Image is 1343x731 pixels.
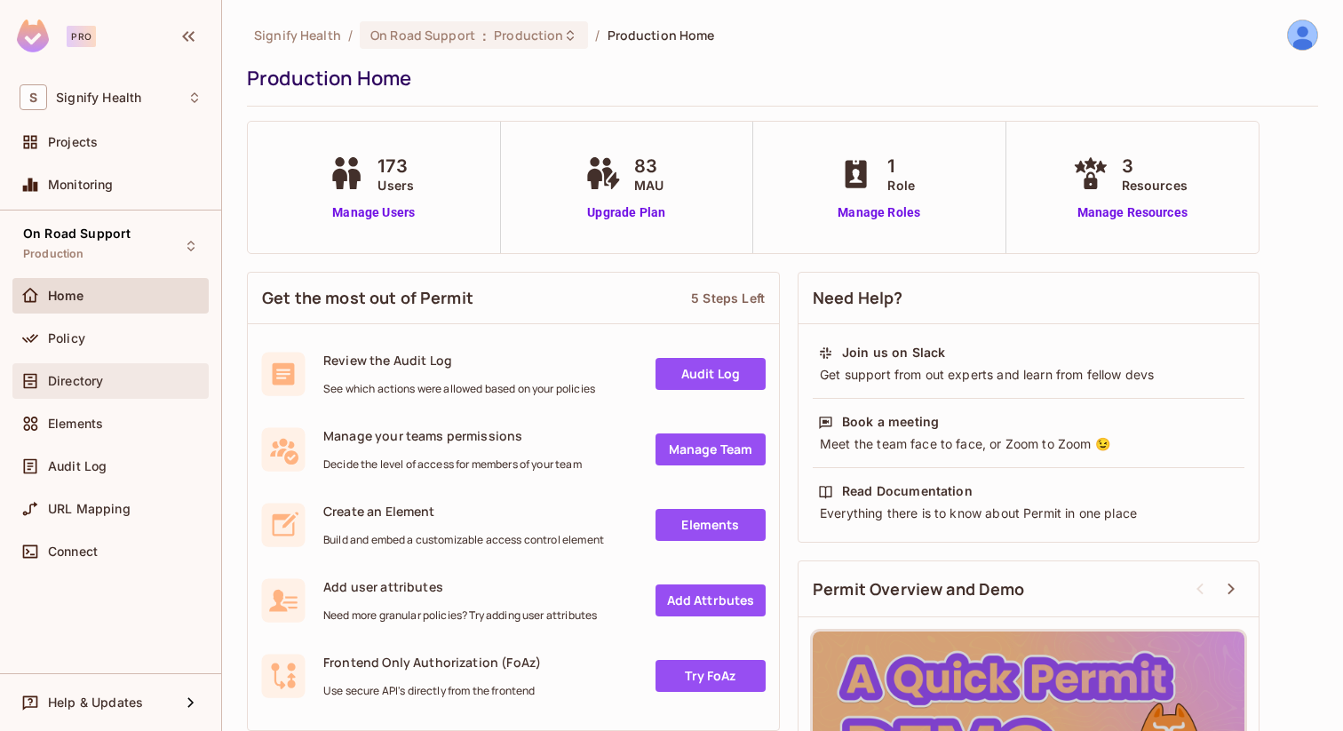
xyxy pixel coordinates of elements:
span: Production [23,247,84,261]
img: Devin Sarnacki [1288,20,1317,50]
div: Book a meeting [842,413,939,431]
a: Upgrade Plan [581,203,672,222]
img: SReyMgAAAABJRU5ErkJggg== [17,20,49,52]
span: Build and embed a customizable access control element [323,533,604,547]
a: Manage Roles [834,203,924,222]
li: / [348,27,353,44]
span: MAU [634,176,664,195]
div: Meet the team face to face, or Zoom to Zoom 😉 [818,435,1239,453]
span: Resources [1122,176,1188,195]
span: 1 [887,153,915,179]
a: Manage Resources [1069,203,1196,222]
span: See which actions were allowed based on your policies [323,382,595,396]
span: Get the most out of Permit [262,287,473,309]
span: Audit Log [48,459,107,473]
span: Frontend Only Authorization (FoAz) [323,654,541,671]
span: Elements [48,417,103,431]
span: Home [48,289,84,303]
div: Pro [67,26,96,47]
span: Workspace: Signify Health [56,91,141,105]
span: 3 [1122,153,1188,179]
span: Use secure API's directly from the frontend [323,684,541,698]
span: Users [377,176,414,195]
a: Manage Team [656,433,766,465]
div: Join us on Slack [842,344,945,362]
span: URL Mapping [48,502,131,516]
span: On Road Support [370,27,475,44]
div: Everything there is to know about Permit in one place [818,505,1239,522]
span: Monitoring [48,178,114,192]
span: Create an Element [323,503,604,520]
span: Connect [48,544,98,559]
a: Audit Log [656,358,766,390]
span: Help & Updates [48,695,143,710]
span: Production Home [608,27,715,44]
span: : [481,28,488,43]
span: S [20,84,47,110]
div: 5 Steps Left [691,290,765,306]
li: / [595,27,600,44]
span: Projects [48,135,98,149]
span: Manage your teams permissions [323,427,582,444]
span: 173 [377,153,414,179]
a: Elements [656,509,766,541]
span: Production [494,27,563,44]
span: Role [887,176,915,195]
span: Add user attributes [323,578,597,595]
a: Manage Users [324,203,423,222]
span: the active workspace [254,27,341,44]
div: Read Documentation [842,482,973,500]
span: Review the Audit Log [323,352,595,369]
span: Need Help? [813,287,903,309]
span: Policy [48,331,85,346]
span: Directory [48,374,103,388]
span: Permit Overview and Demo [813,578,1025,600]
span: On Road Support [23,226,131,241]
span: Need more granular policies? Try adding user attributes [323,608,597,623]
div: Get support from out experts and learn from fellow devs [818,366,1239,384]
span: Decide the level of access for members of your team [323,457,582,472]
a: Add Attrbutes [656,584,766,616]
span: 83 [634,153,664,179]
a: Try FoAz [656,660,766,692]
div: Production Home [247,65,1309,91]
